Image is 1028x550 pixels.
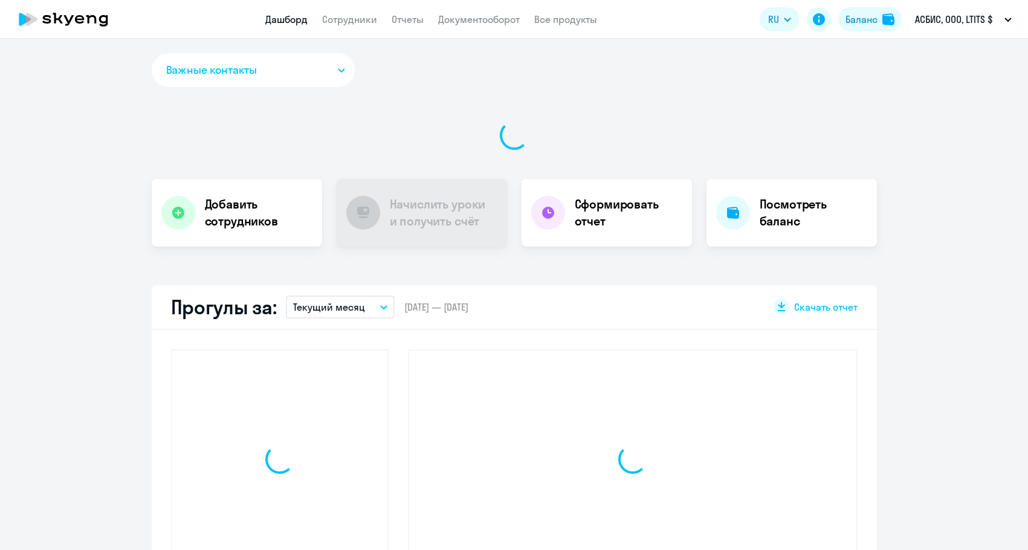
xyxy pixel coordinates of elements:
button: Балансbalance [838,7,902,31]
a: Все продукты [534,13,597,25]
a: Сотрудники [322,13,377,25]
span: RU [768,12,779,27]
h2: Прогулы за: [171,295,277,319]
img: balance [882,13,894,25]
div: Баланс [845,12,878,27]
a: Дашборд [265,13,308,25]
p: Текущий месяц [293,300,365,314]
button: RU [760,7,800,31]
button: Текущий месяц [286,296,395,319]
span: Важные контакты [166,62,257,78]
h4: Посмотреть баланс [760,196,867,230]
a: Документооборот [438,13,520,25]
h4: Сформировать отчет [575,196,682,230]
p: АСБИС, ООО, LTITS $ [915,12,993,27]
span: Скачать отчет [794,300,858,314]
button: АСБИС, ООО, LTITS $ [909,5,1018,34]
h4: Добавить сотрудников [205,196,312,230]
button: Важные контакты [152,53,355,87]
h4: Начислить уроки и получить счёт [390,196,495,230]
span: [DATE] — [DATE] [404,300,468,314]
a: Отчеты [392,13,424,25]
